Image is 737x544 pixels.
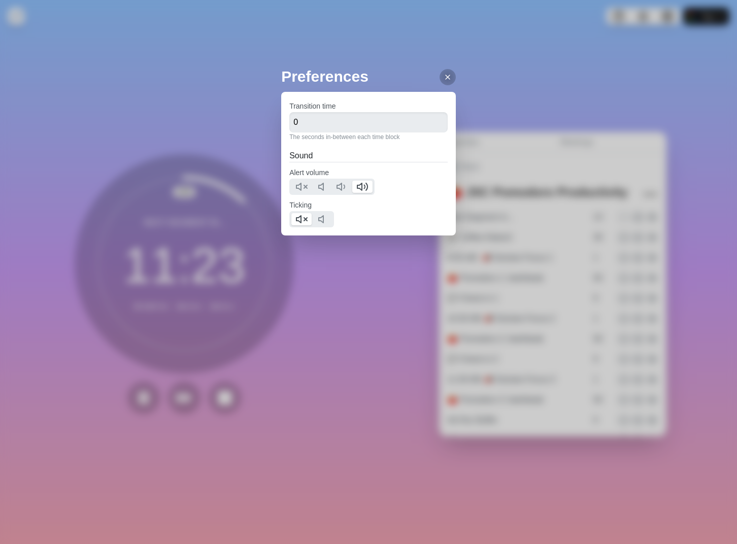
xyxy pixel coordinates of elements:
p: The seconds in-between each time block [289,132,448,142]
label: Ticking [289,201,312,209]
h2: Preferences [281,65,456,88]
label: Alert volume [289,168,329,177]
label: Transition time [289,102,336,110]
h2: Sound [289,150,448,162]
